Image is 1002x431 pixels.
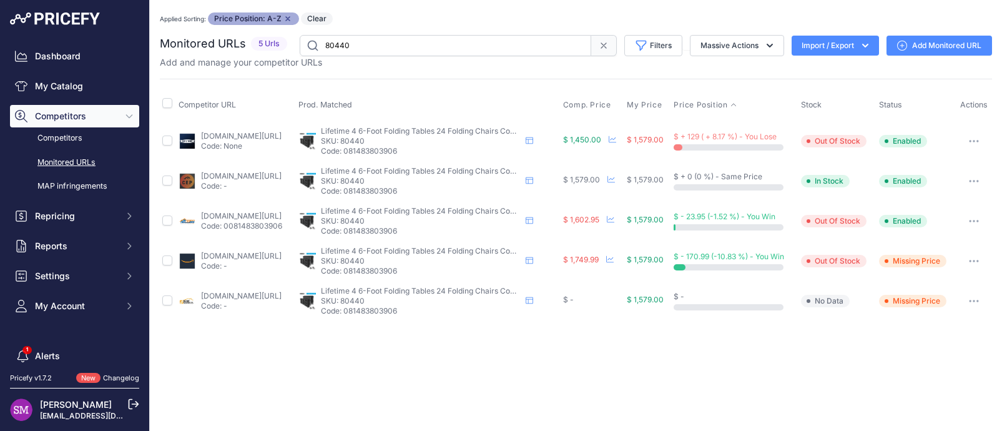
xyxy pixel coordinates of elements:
[960,100,988,109] span: Actions
[801,255,867,267] span: Out Of Stock
[690,35,784,56] button: Massive Actions
[76,373,101,384] span: New
[10,12,100,25] img: Pricefy Logo
[160,15,206,22] small: Applied Sorting:
[563,295,622,305] div: $ -
[563,135,601,144] span: $ 1,450.00
[801,175,850,187] span: In Stock
[10,75,139,97] a: My Catalog
[10,127,139,149] a: Competitors
[627,100,664,110] button: My Price
[201,301,282,311] p: Code: -
[563,175,600,184] span: $ 1,579.00
[35,110,117,122] span: Competitors
[674,212,775,221] span: $ - 23.95 (-1.52 %) - You Win
[321,286,652,295] span: Lifetime 4 6-Foot Folding Tables 24 Folding Chairs Combo 80440 Black Color - Black - 6 Feet
[321,246,652,255] span: Lifetime 4 6-Foot Folding Tables 24 Folding Chairs Combo 80440 Black Color - Black - 6 Feet
[627,215,664,224] span: $ 1,579.00
[10,45,139,415] nav: Sidebar
[674,292,796,302] div: $ -
[321,136,521,146] p: SKU: 80440
[321,256,521,266] p: SKU: 80440
[201,221,282,231] p: Code: 0081483803906
[10,205,139,227] button: Repricing
[201,261,282,271] p: Code: -
[10,152,139,174] a: Monitored URLs
[10,105,139,127] button: Competitors
[321,126,652,136] span: Lifetime 4 6-Foot Folding Tables 24 Folding Chairs Combo 80440 Black Color - Black - 6 Feet
[674,100,737,110] button: Price Position
[201,171,282,181] a: [DOMAIN_NAME][URL]
[201,131,282,141] a: [DOMAIN_NAME][URL]
[321,166,652,176] span: Lifetime 4 6-Foot Folding Tables 24 Folding Chairs Combo 80440 Black Color - Black - 6 Feet
[10,176,139,197] a: MAP infringements
[300,35,591,56] input: Search
[103,374,139,382] a: Changelog
[879,295,946,307] span: Missing Price
[201,251,282,260] a: [DOMAIN_NAME][URL]
[35,270,117,282] span: Settings
[321,216,521,226] p: SKU: 80440
[321,266,521,276] p: Code: 081483803906
[627,175,664,184] span: $ 1,579.00
[321,186,521,196] p: Code: 081483803906
[801,135,867,147] span: Out Of Stock
[35,300,117,312] span: My Account
[201,181,282,191] p: Code: -
[674,100,727,110] span: Price Position
[298,100,352,109] span: Prod. Matched
[563,255,599,264] span: $ 1,749.99
[10,45,139,67] a: Dashboard
[179,100,236,109] span: Competitor URL
[201,291,282,300] a: [DOMAIN_NAME][URL]
[627,135,664,144] span: $ 1,579.00
[879,175,927,187] span: Enabled
[35,240,117,252] span: Reports
[201,141,282,151] p: Code: None
[563,100,611,110] span: Comp. Price
[10,235,139,257] button: Reports
[674,172,762,181] span: $ + 0 (0 %) - Same Price
[879,100,902,109] span: Status
[624,35,682,56] button: Filters
[301,12,333,25] button: Clear
[10,345,139,367] a: Alerts
[879,215,927,227] span: Enabled
[321,306,521,316] p: Code: 081483803906
[321,206,652,215] span: Lifetime 4 6-Foot Folding Tables 24 Folding Chairs Combo 80440 Black Color - Black - 6 Feet
[10,295,139,317] button: My Account
[201,211,282,220] a: [DOMAIN_NAME][URL]
[160,35,246,52] h2: Monitored URLs
[627,255,664,264] span: $ 1,579.00
[674,132,777,141] span: $ + 129 ( + 8.17 %) - You Lose
[627,295,664,304] span: $ 1,579.00
[321,176,521,186] p: SKU: 80440
[321,226,521,236] p: Code: 081483803906
[208,12,299,25] span: Price Position: A-Z
[10,265,139,287] button: Settings
[563,215,599,224] span: $ 1,602.95
[40,411,170,420] a: [EMAIL_ADDRESS][DOMAIN_NAME]
[35,210,117,222] span: Repricing
[792,36,879,56] button: Import / Export
[10,373,52,384] div: Pricefy v1.7.2
[879,255,946,267] span: Missing Price
[251,37,287,51] span: 5 Urls
[887,36,992,56] a: Add Monitored URL
[801,215,867,227] span: Out Of Stock
[40,399,112,410] a: [PERSON_NAME]
[879,135,927,147] span: Enabled
[321,146,521,156] p: Code: 081483803906
[627,100,662,110] span: My Price
[674,252,784,261] span: $ - 170.99 (-10.83 %) - You Win
[321,296,521,306] p: SKU: 80440
[160,56,322,69] p: Add and manage your competitor URLs
[801,295,850,307] span: No Data
[801,100,822,109] span: Stock
[563,100,614,110] button: Comp. Price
